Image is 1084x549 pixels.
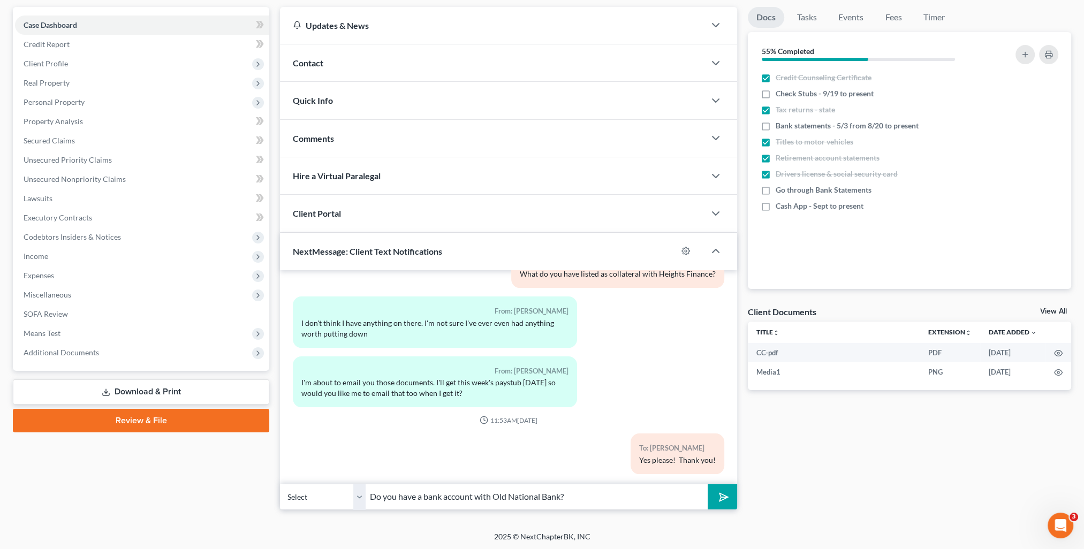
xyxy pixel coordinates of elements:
[776,136,853,147] span: Titles to motor vehicles
[639,455,716,466] div: Yes please! Thank you!
[15,189,269,208] a: Lawsuits
[15,304,269,324] a: SOFA Review
[366,484,708,510] input: Say something...
[15,170,269,189] a: Unsecured Nonpriority Claims
[830,7,872,28] a: Events
[1070,513,1078,521] span: 3
[773,330,779,336] i: unfold_more
[24,174,126,184] span: Unsecured Nonpriority Claims
[748,343,920,362] td: CC-pdf
[15,35,269,54] a: Credit Report
[24,155,112,164] span: Unsecured Priority Claims
[24,348,99,357] span: Additional Documents
[1040,308,1067,315] a: View All
[293,95,333,105] span: Quick Info
[293,246,442,256] span: NextMessage: Client Text Notifications
[24,232,121,241] span: Codebtors Insiders & Notices
[293,58,323,68] span: Contact
[24,309,68,318] span: SOFA Review
[520,269,716,279] div: What do you have listed as collateral with Heights Finance?
[748,7,784,28] a: Docs
[293,133,334,143] span: Comments
[920,362,980,382] td: PNG
[13,409,269,432] a: Review & File
[24,194,52,203] span: Lawsuits
[989,328,1037,336] a: Date Added expand_more
[301,305,568,317] div: From: [PERSON_NAME]
[24,329,60,338] span: Means Test
[24,213,92,222] span: Executory Contracts
[876,7,911,28] a: Fees
[24,117,83,126] span: Property Analysis
[301,318,568,339] div: I don't think I have anything on there. I'm not sure I've ever even had anything worth putting down
[776,72,871,83] span: Credit Counseling Certificate
[776,169,898,179] span: Drivers license & social security card
[756,328,779,336] a: Titleunfold_more
[24,97,85,106] span: Personal Property
[301,365,568,377] div: From: [PERSON_NAME]
[776,201,863,211] span: Cash App - Sept to present
[24,251,48,261] span: Income
[980,343,1045,362] td: [DATE]
[920,343,980,362] td: PDF
[13,379,269,405] a: Download & Print
[915,7,953,28] a: Timer
[24,136,75,145] span: Secured Claims
[980,362,1045,382] td: [DATE]
[15,16,269,35] a: Case Dashboard
[15,208,269,227] a: Executory Contracts
[776,152,880,163] span: Retirement account statements
[928,328,972,336] a: Extensionunfold_more
[776,88,874,99] span: Check Stubs - 9/19 to present
[748,306,816,317] div: Client Documents
[1048,513,1073,538] iframe: Intercom live chat
[639,442,716,454] div: To: [PERSON_NAME]
[24,20,77,29] span: Case Dashboard
[789,7,825,28] a: Tasks
[24,59,68,68] span: Client Profile
[776,120,919,131] span: Bank statements - 5/3 from 8/20 to present
[293,416,724,425] div: 11:53AM[DATE]
[301,377,568,399] div: I'm about to email you those documents. I'll get this week's paystub [DATE] so would you like me ...
[15,112,269,131] a: Property Analysis
[15,131,269,150] a: Secured Claims
[293,208,341,218] span: Client Portal
[24,40,70,49] span: Credit Report
[24,78,70,87] span: Real Property
[24,271,54,280] span: Expenses
[293,20,692,31] div: Updates & News
[1030,330,1037,336] i: expand_more
[776,104,835,115] span: Tax returns - state
[965,330,972,336] i: unfold_more
[762,47,814,56] strong: 55% Completed
[776,185,871,195] span: Go through Bank Statements
[748,362,920,382] td: Media1
[293,171,381,181] span: Hire a Virtual Paralegal
[24,290,71,299] span: Miscellaneous
[15,150,269,170] a: Unsecured Priority Claims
